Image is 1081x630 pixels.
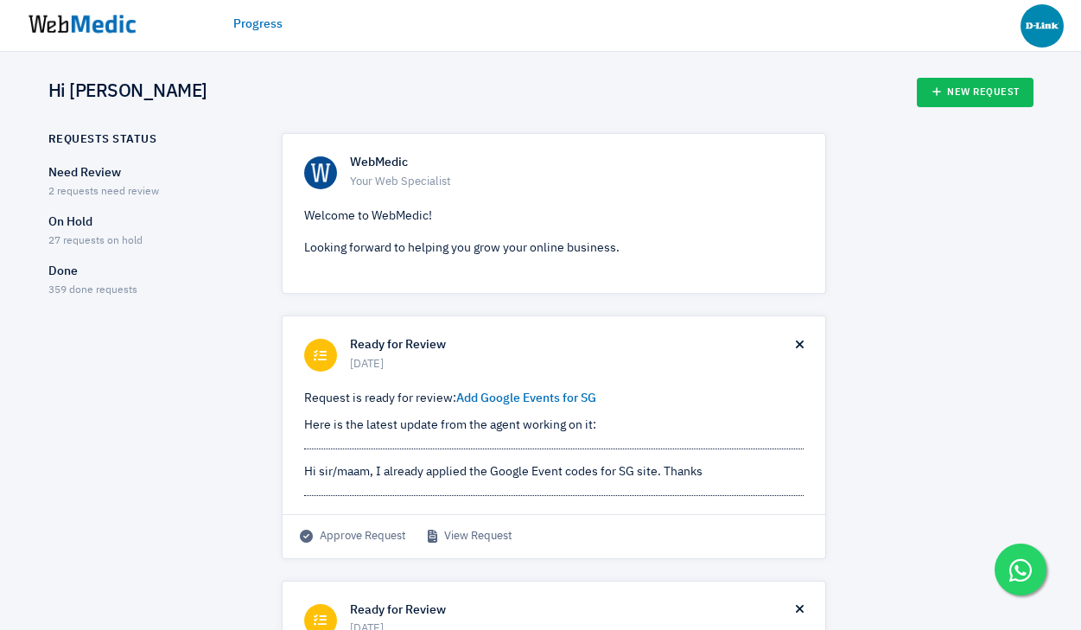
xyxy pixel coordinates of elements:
[456,392,596,404] a: Add Google Events for SG
[428,528,512,545] a: View Request
[48,263,251,281] p: Done
[350,356,796,373] span: [DATE]
[233,16,283,34] a: Progress
[350,338,796,353] h6: Ready for Review
[304,239,804,258] p: Looking forward to helping you grow your online business.
[48,164,251,182] p: Need Review
[300,528,406,545] span: Approve Request
[304,463,804,481] div: Hi sir/maam, I already applied the Google Event codes for SG site. Thanks
[350,156,804,171] h6: WebMedic
[48,187,159,197] span: 2 requests need review
[48,213,251,232] p: On Hold
[304,207,804,226] p: Welcome to WebMedic!
[350,603,796,619] h6: Ready for Review
[304,417,804,435] p: Here is the latest update from the agent working on it:
[350,174,804,191] span: Your Web Specialist
[304,390,804,408] p: Request is ready for review:
[48,133,157,147] h6: Requests Status
[917,78,1033,107] a: New Request
[48,236,143,246] span: 27 requests on hold
[48,285,137,296] span: 359 done requests
[48,81,207,104] h4: Hi [PERSON_NAME]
